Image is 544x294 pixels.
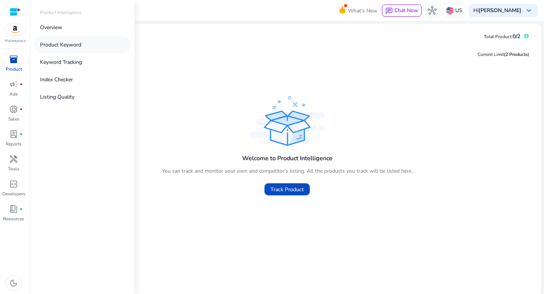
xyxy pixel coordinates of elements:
[478,51,529,58] div: Current Limit )
[479,7,521,14] b: [PERSON_NAME]
[5,24,25,35] img: amazon.svg
[9,91,18,97] p: Ads
[249,96,325,146] img: track_product.svg
[9,55,18,64] span: inventory_2
[425,3,440,18] button: hub
[40,76,73,84] p: Index Checker
[6,66,22,73] p: Product
[270,186,304,193] span: Track Product
[9,105,18,114] span: donut_small
[504,51,528,57] span: (2 Products
[8,166,19,172] p: Tools
[8,116,19,122] p: Sales
[348,4,377,17] span: What's New
[162,167,413,175] p: You can track and monitor your own and competitor’s listing. All the products you track will be l...
[20,83,23,86] span: fiber_manual_record
[385,7,393,15] span: chat
[242,155,332,162] h4: Welcome to Product Intelligence
[6,141,22,147] p: Reports
[40,93,74,101] p: Listing Quality
[513,33,520,40] span: 0/2
[40,23,62,31] p: Overview
[9,279,18,288] span: dark_mode
[20,108,23,111] span: fiber_manual_record
[394,7,418,14] span: Chat Now
[20,207,23,210] span: fiber_manual_record
[40,58,82,66] p: Keyword Tracking
[484,34,513,40] span: Total Product:
[9,130,18,139] span: lab_profile
[455,4,462,17] p: US
[382,5,422,17] button: chatChat Now
[40,9,81,16] p: Product Intelligence
[3,215,24,222] p: Resources
[5,38,26,44] p: Marketplace
[9,179,18,189] span: code_blocks
[9,204,18,214] span: book_4
[524,6,533,15] span: keyboard_arrow_down
[473,8,521,13] p: Hi
[20,133,23,136] span: fiber_manual_record
[9,80,18,89] span: campaign
[446,7,454,14] img: us.svg
[2,190,25,197] p: Developers
[9,155,18,164] span: handyman
[428,6,437,15] span: hub
[40,41,81,49] p: Product Keyword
